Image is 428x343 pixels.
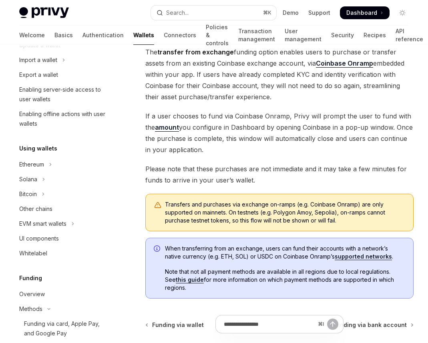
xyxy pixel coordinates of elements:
[19,109,111,128] div: Enabling offline actions with user wallets
[335,253,392,260] a: supported networks
[176,276,204,283] a: this guide
[19,160,44,169] div: Ethereum
[19,175,37,184] div: Solana
[19,189,37,199] div: Bitcoin
[19,85,111,104] div: Enabling server-side access to user wallets
[13,172,115,187] button: Toggle Solana section
[283,9,299,17] a: Demo
[19,249,47,258] div: Whitelabel
[154,201,162,209] svg: Warning
[331,26,354,45] a: Security
[19,70,58,80] div: Export a wallet
[145,46,414,102] span: The funding option enables users to purchase or transfer assets from an existing Coinbase exchang...
[340,6,390,19] a: Dashboard
[19,219,66,229] div: EVM smart wallets
[24,319,111,338] div: Funding via card, Apple Pay, and Google Pay
[54,26,73,45] a: Basics
[346,9,377,17] span: Dashboard
[19,7,69,18] img: light logo
[13,202,115,216] a: Other chains
[164,26,196,45] a: Connectors
[224,315,315,333] input: Ask a question...
[13,82,115,106] a: Enabling server-side access to user wallets
[157,48,234,56] strong: transfer from exchange
[165,268,405,292] span: Note that not all payment methods are available in all regions due to local regulations. See for ...
[19,55,57,65] div: Import a wallet
[396,6,409,19] button: Toggle dark mode
[238,26,275,45] a: Transaction management
[19,289,45,299] div: Overview
[19,26,45,45] a: Welcome
[19,234,59,243] div: UI components
[82,26,124,45] a: Authentication
[13,302,115,316] button: Toggle Methods section
[145,163,414,186] span: Please note that these purchases are not immediate and it may take a few minutes for funds to arr...
[13,157,115,172] button: Toggle Ethereum section
[263,10,271,16] span: ⌘ K
[155,123,179,132] a: amount
[166,8,189,18] div: Search...
[133,26,154,45] a: Wallets
[19,304,42,314] div: Methods
[13,217,115,231] button: Toggle EVM smart wallets section
[308,9,330,17] a: Support
[13,246,115,261] a: Whitelabel
[13,187,115,201] button: Toggle Bitcoin section
[13,317,115,341] a: Funding via card, Apple Pay, and Google Pay
[396,26,423,45] a: API reference
[19,273,42,283] h5: Funding
[364,26,386,45] a: Recipes
[13,68,115,82] a: Export a wallet
[316,59,373,68] a: Coinbase Onramp
[165,201,405,225] span: Transfers and purchases via exchange on-ramps (e.g. Coinbase Onramp) are only supported on mainne...
[154,245,162,253] svg: Info
[165,245,405,261] span: When transferring from an exchange, users can fund their accounts with a network’s native currenc...
[145,110,414,155] span: If a user chooses to fund via Coinbase Onramp, Privy will prompt the user to fund with the you co...
[13,287,115,301] a: Overview
[327,319,338,330] button: Send message
[13,53,115,67] button: Toggle Import a wallet section
[151,6,276,20] button: Open search
[13,107,115,131] a: Enabling offline actions with user wallets
[206,26,229,45] a: Policies & controls
[19,144,57,153] h5: Using wallets
[13,231,115,246] a: UI components
[19,204,52,214] div: Other chains
[285,26,322,45] a: User management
